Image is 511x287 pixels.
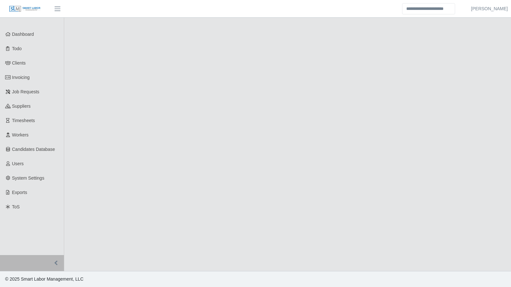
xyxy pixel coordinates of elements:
[5,276,83,282] span: © 2025 Smart Labor Management, LLC
[402,3,455,14] input: Search
[12,104,31,109] span: Suppliers
[12,161,24,166] span: Users
[12,46,22,51] span: Todo
[471,5,508,12] a: [PERSON_NAME]
[12,132,29,137] span: Workers
[9,5,41,12] img: SLM Logo
[12,60,26,66] span: Clients
[12,118,35,123] span: Timesheets
[12,32,34,37] span: Dashboard
[12,190,27,195] span: Exports
[12,89,40,94] span: Job Requests
[12,75,30,80] span: Invoicing
[12,147,55,152] span: Candidates Database
[12,175,44,181] span: System Settings
[12,204,20,209] span: ToS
